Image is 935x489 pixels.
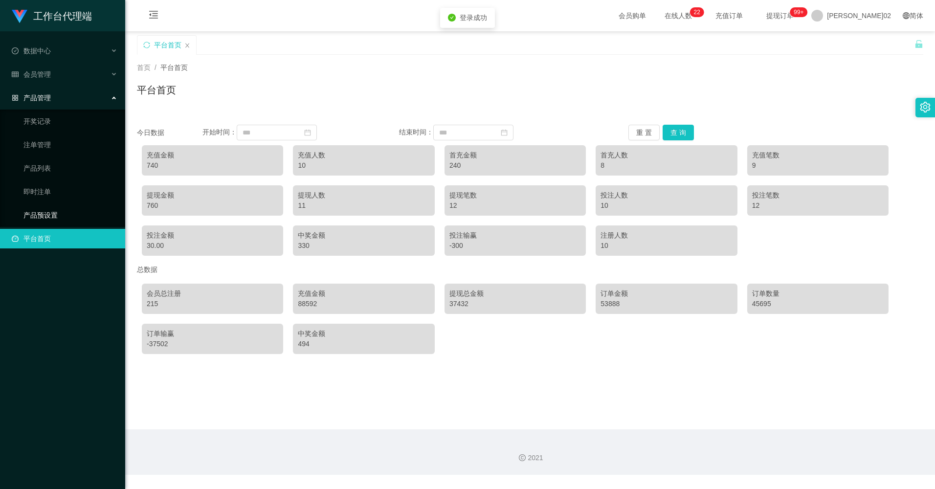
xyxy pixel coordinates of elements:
div: 215 [147,299,278,309]
div: 提现总金额 [449,289,581,299]
i: 图标： 同步 [143,42,150,48]
div: 充值金额 [147,150,278,160]
div: 投注金额 [147,230,278,241]
a: 工作台代理端 [12,12,92,20]
i: 图标： AppStore-O [12,94,19,101]
div: 10 [601,241,732,251]
div: 订单数量 [752,289,884,299]
i: 图标： 设置 [920,102,931,112]
div: 30.00 [147,241,278,251]
i: 图标： table [12,71,19,78]
i: 图标： menu-fold [137,0,170,32]
div: 订单金额 [601,289,732,299]
font: 充值订单 [715,12,743,20]
div: 今日数据 [137,128,202,138]
button: 重 置 [628,125,660,140]
div: 平台首页 [154,36,181,54]
div: -300 [449,241,581,251]
div: 88592 [298,299,429,309]
div: 首充金额 [449,150,581,160]
a: 产品列表 [23,158,117,178]
font: 提现订单 [766,12,794,20]
span: 登录成功 [460,14,487,22]
div: 760 [147,200,278,211]
div: 10 [298,160,429,171]
font: 会员管理 [23,70,51,78]
i: 图标： 日历 [501,129,508,136]
div: 12 [752,200,884,211]
div: 494 [298,339,429,349]
div: 投注人数 [601,190,732,200]
div: 投注输赢 [449,230,581,241]
div: 投注笔数 [752,190,884,200]
i: 图标： global [903,12,910,19]
h1: 平台首页 [137,83,176,97]
div: 充值人数 [298,150,429,160]
i: 图标： check-circle-o [12,47,19,54]
h1: 工作台代理端 [33,0,92,32]
span: 结束时间： [399,128,433,136]
div: 首充人数 [601,150,732,160]
p: 2 [697,7,700,17]
span: 开始时间： [202,128,237,136]
a: 注单管理 [23,135,117,155]
div: 中奖金额 [298,329,429,339]
span: / [155,64,156,71]
div: 提现笔数 [449,190,581,200]
p: 2 [694,7,697,17]
sup: 980 [790,7,807,17]
div: 提现人数 [298,190,429,200]
div: -37502 [147,339,278,349]
a: 即时注单 [23,182,117,201]
div: 9 [752,160,884,171]
font: 在线人数 [665,12,692,20]
div: 37432 [449,299,581,309]
i: 图标： 关闭 [184,43,190,48]
div: 12 [449,200,581,211]
div: 充值金额 [298,289,429,299]
div: 总数据 [137,261,923,279]
div: 注册人数 [601,230,732,241]
div: 充值笔数 [752,150,884,160]
span: 平台首页 [160,64,188,71]
div: 8 [601,160,732,171]
a: 产品预设置 [23,205,117,225]
i: 图标：check-circle [448,14,456,22]
a: 开奖记录 [23,111,117,131]
i: 图标： 解锁 [914,40,923,48]
div: 45695 [752,299,884,309]
div: 会员总注册 [147,289,278,299]
font: 数据中心 [23,47,51,55]
font: 产品管理 [23,94,51,102]
div: 中奖金额 [298,230,429,241]
font: 简体 [910,12,923,20]
div: 提现金额 [147,190,278,200]
img: logo.9652507e.png [12,10,27,23]
div: 11 [298,200,429,211]
font: 2021 [528,454,543,462]
div: 订单输赢 [147,329,278,339]
button: 查 询 [663,125,694,140]
div: 10 [601,200,732,211]
div: 330 [298,241,429,251]
div: 53888 [601,299,732,309]
div: 740 [147,160,278,171]
a: 图标： 仪表板平台首页 [12,229,117,248]
span: 首页 [137,64,151,71]
div: 240 [449,160,581,171]
sup: 22 [690,7,704,17]
i: 图标： 版权所有 [519,454,526,461]
i: 图标： 日历 [304,129,311,136]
